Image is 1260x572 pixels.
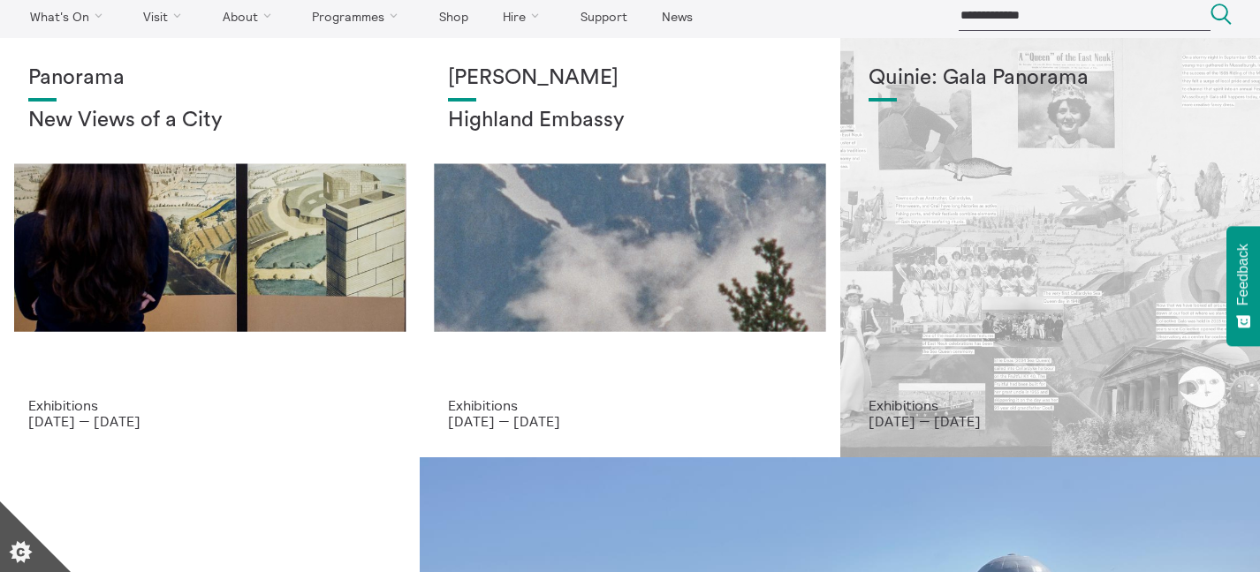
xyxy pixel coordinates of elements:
a: Josie Vallely Quinie: Gala Panorama Exhibitions [DATE] — [DATE] [840,38,1260,457]
a: Solar wheels 17 [PERSON_NAME] Highland Embassy Exhibitions [DATE] — [DATE] [420,38,839,457]
p: Exhibitions [28,397,391,413]
h2: New Views of a City [28,109,391,133]
p: Exhibitions [448,397,811,413]
h1: Quinie: Gala Panorama [869,66,1232,91]
p: Exhibitions [869,397,1232,413]
button: Feedback - Show survey [1226,226,1260,346]
h1: [PERSON_NAME] [448,66,811,91]
h1: Panorama [28,66,391,91]
p: [DATE] — [DATE] [28,413,391,429]
p: [DATE] — [DATE] [869,413,1232,429]
h2: Highland Embassy [448,109,811,133]
p: [DATE] — [DATE] [448,413,811,429]
span: Feedback [1235,244,1251,305]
